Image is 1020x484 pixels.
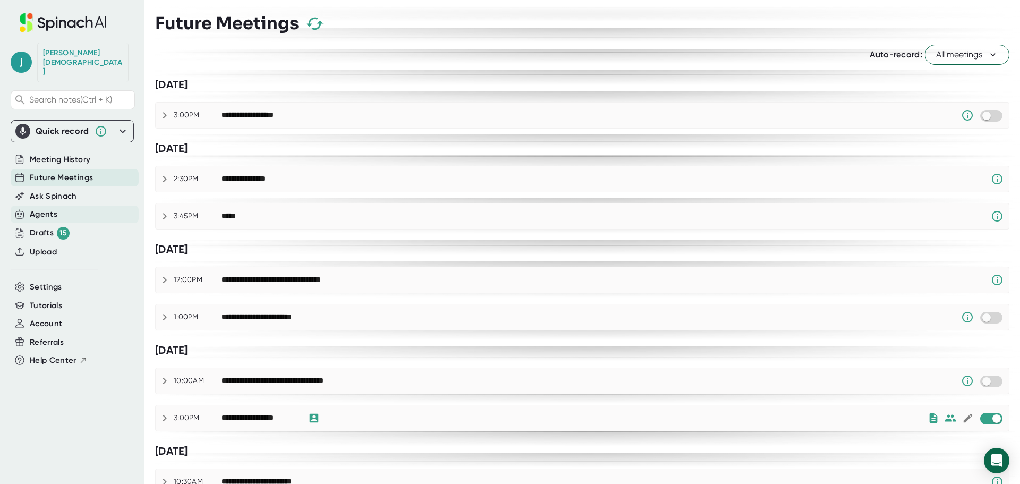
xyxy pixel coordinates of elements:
[155,243,1009,256] div: [DATE]
[30,318,62,330] button: Account
[15,121,129,142] div: Quick record
[174,413,222,423] div: 3:00PM
[30,227,70,240] button: Drafts 15
[30,154,90,166] button: Meeting History
[30,300,62,312] button: Tutorials
[30,246,57,258] button: Upload
[174,174,222,184] div: 2:30PM
[30,354,88,367] button: Help Center
[36,126,89,137] div: Quick record
[174,312,222,322] div: 1:00PM
[870,49,922,60] span: Auto-record:
[43,48,123,77] div: Jeff Aldeus
[174,376,222,386] div: 10:00AM
[961,109,974,122] svg: Someone has manually disabled Spinach from this meeting.
[174,211,222,221] div: 3:45PM
[29,95,112,105] span: Search notes (Ctrl + K)
[155,344,1009,357] div: [DATE]
[30,227,70,240] div: Drafts
[30,190,77,202] button: Ask Spinach
[155,142,1009,155] div: [DATE]
[30,336,64,349] button: Referrals
[155,13,299,33] h3: Future Meetings
[174,111,222,120] div: 3:00PM
[991,173,1004,185] svg: Spinach requires a video conference link.
[155,78,1009,91] div: [DATE]
[11,52,32,73] span: j
[30,281,62,293] button: Settings
[57,227,70,240] div: 15
[984,448,1009,473] div: Open Intercom Messenger
[991,274,1004,286] svg: Spinach requires a video conference link.
[961,311,974,324] svg: Someone has manually disabled Spinach from this meeting.
[155,445,1009,458] div: [DATE]
[30,208,57,220] button: Agents
[30,172,93,184] button: Future Meetings
[925,45,1009,65] button: All meetings
[174,275,222,285] div: 12:00PM
[30,354,76,367] span: Help Center
[961,375,974,387] svg: Someone has manually disabled Spinach from this meeting.
[936,48,998,61] span: All meetings
[991,210,1004,223] svg: Spinach requires a video conference link.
